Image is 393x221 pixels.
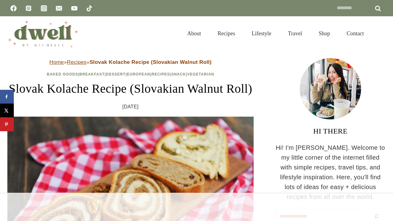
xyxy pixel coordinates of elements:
a: Recipes [67,59,87,65]
a: Recipes [209,24,243,44]
h1: Slovak Kolache Recipe (Slovakian Walnut Roll) [7,79,254,98]
a: About [179,24,209,44]
a: Home [49,59,64,65]
h3: HI THERE [275,126,386,137]
a: Pinterest [22,2,35,14]
a: Baked Goods [47,72,78,76]
a: Facebook [7,2,20,14]
strong: Slovak Kolache Recipe (Slovakian Walnut Roll) [90,59,212,65]
a: Lifestyle [243,24,280,44]
nav: Primary Navigation [179,24,372,44]
a: Dessert [106,72,126,76]
a: Contact [338,24,372,44]
a: European [127,72,150,76]
a: Snack [171,72,186,76]
img: DWELL by michelle [7,19,78,48]
a: Instagram [38,2,50,14]
p: Hi! I'm [PERSON_NAME]. Welcome to my little corner of the internet filled with simple recipes, tr... [275,143,386,202]
a: Recipes [152,72,170,76]
a: Travel [280,24,310,44]
a: TikTok [83,2,95,14]
span: | | | | | | [47,72,214,76]
a: Vegetarian [187,72,214,76]
a: Breakfast [80,72,105,76]
time: [DATE] [123,103,139,111]
a: Shop [310,24,338,44]
button: View Search Form [375,28,386,39]
a: Email [53,2,65,14]
a: YouTube [68,2,80,14]
span: » » [49,59,212,65]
